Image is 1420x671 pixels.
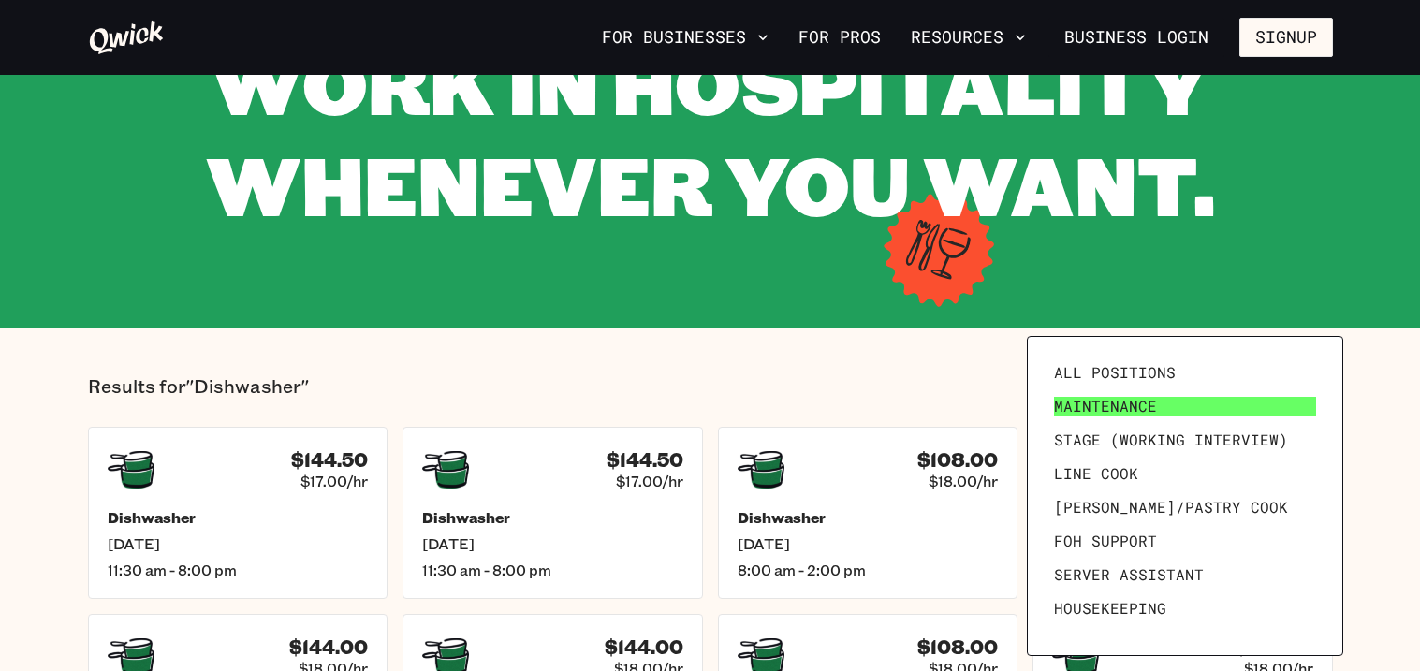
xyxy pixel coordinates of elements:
[1054,498,1288,517] span: [PERSON_NAME]/Pastry Cook
[1054,363,1176,382] span: All Positions
[1054,430,1288,449] span: Stage (working interview)
[1054,565,1204,584] span: Server Assistant
[1054,532,1157,550] span: FOH Support
[1054,599,1166,618] span: Housekeeping
[1054,464,1138,483] span: Line Cook
[1054,633,1138,651] span: Prep Cook
[1054,397,1157,416] span: Maintenance
[1047,356,1324,636] ul: Filter by position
